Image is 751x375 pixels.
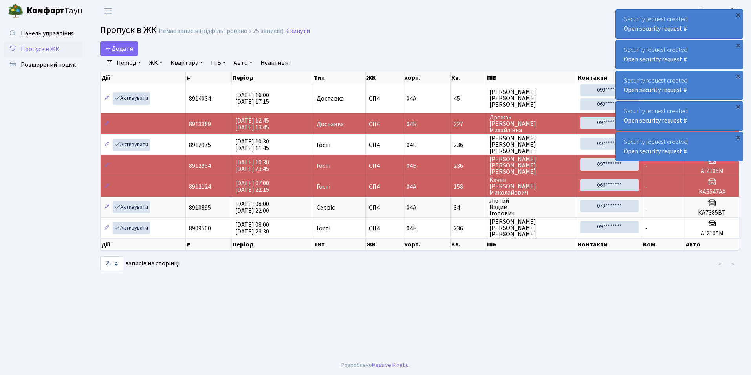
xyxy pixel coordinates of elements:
span: Сервіс [317,204,335,211]
div: × [734,103,742,110]
span: Пропуск в ЖК [100,23,157,37]
a: ПІБ [208,56,229,70]
span: 34 [454,204,483,211]
span: Таун [27,4,82,18]
th: Тип [313,72,365,83]
span: 8909500 [189,224,211,233]
th: корп. [403,72,450,83]
a: Massive Kinetic [372,361,408,369]
span: [PERSON_NAME] [PERSON_NAME] [PERSON_NAME] [489,135,573,154]
img: logo.png [8,3,24,19]
th: ПІБ [486,239,577,250]
span: Дрожак [PERSON_NAME] Михайлівна [489,114,573,133]
span: СП4 [369,142,400,148]
span: 158 [454,184,483,190]
div: Security request created [616,40,743,69]
span: Гості [317,225,330,232]
th: Період [232,239,313,250]
span: Панель управління [21,29,74,38]
span: 04Б [407,120,417,129]
span: Пропуск в ЖК [21,45,59,53]
a: Open security request # [624,86,687,94]
span: СП4 [369,184,400,190]
a: Панель управління [4,26,82,41]
div: × [734,72,742,80]
div: Security request created [616,71,743,99]
span: 04А [407,94,416,103]
span: [DATE] 10:30 [DATE] 11:45 [235,137,269,153]
span: 8912954 [189,162,211,170]
div: Розроблено . [341,361,410,369]
span: 8912124 [189,182,211,191]
span: СП4 [369,163,400,169]
span: 227 [454,121,483,127]
span: [PERSON_NAME] [PERSON_NAME] [PERSON_NAME] [489,219,573,237]
a: Авто [231,56,256,70]
span: 04Б [407,224,417,233]
a: ЖК [146,56,166,70]
div: Security request created [616,102,743,130]
a: Open security request # [624,116,687,125]
span: Доставка [317,96,344,102]
span: 8912975 [189,141,211,149]
span: [PERSON_NAME] [PERSON_NAME] [PERSON_NAME] [489,89,573,108]
a: Додати [100,41,138,56]
span: Гості [317,163,330,169]
div: × [734,41,742,49]
a: Активувати [113,222,150,234]
div: × [734,133,742,141]
span: 45 [454,96,483,102]
span: [PERSON_NAME] [PERSON_NAME] [PERSON_NAME] [489,156,573,175]
span: Гості [317,184,330,190]
a: Розширений пошук [4,57,82,73]
span: - [645,224,648,233]
div: Security request created [616,132,743,161]
h5: КА5547АХ [688,188,736,196]
span: Качан [PERSON_NAME] Миколайович [489,177,573,196]
a: Неактивні [257,56,293,70]
span: [DATE] 08:00 [DATE] 22:00 [235,200,269,215]
th: ПІБ [486,72,577,83]
span: [DATE] 07:00 [DATE] 22:15 [235,179,269,194]
span: СП4 [369,96,400,102]
span: Лютий Вадим Ігорович [489,198,573,217]
span: СП4 [369,121,400,127]
th: Кв. [451,72,486,83]
a: Скинути [286,28,310,35]
span: СП4 [369,225,400,232]
th: корп. [403,239,450,250]
span: 236 [454,225,483,232]
span: 236 [454,142,483,148]
h5: АІ2105М [688,230,736,237]
select: записів на сторінці [100,256,123,271]
span: - [645,203,648,212]
span: 04А [407,203,416,212]
a: Open security request # [624,55,687,64]
a: Пропуск в ЖК [4,41,82,57]
span: [DATE] 12:45 [DATE] 13:45 [235,116,269,132]
div: × [734,11,742,18]
a: Період [114,56,144,70]
th: Дії [101,72,186,83]
button: Переключити навігацію [98,4,118,17]
h5: КА7385ВТ [688,209,736,217]
th: Контакти [577,72,643,83]
a: Активувати [113,139,150,151]
a: Консьєрж б. 4. [698,6,742,16]
a: Активувати [113,201,150,213]
span: 8910895 [189,203,211,212]
a: Активувати [113,92,150,105]
span: - [645,182,648,191]
th: Авто [685,239,739,250]
h5: АІ2105М [688,167,736,175]
th: # [186,72,232,83]
th: ЖК [366,239,403,250]
a: Open security request # [624,24,687,33]
a: Open security request # [624,147,687,156]
th: Період [232,72,313,83]
span: 8914034 [189,94,211,103]
div: Security request created [616,10,743,38]
b: Консьєрж б. 4. [698,7,742,15]
span: [DATE] 08:00 [DATE] 23:30 [235,221,269,236]
span: [DATE] 16:00 [DATE] 17:15 [235,91,269,106]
